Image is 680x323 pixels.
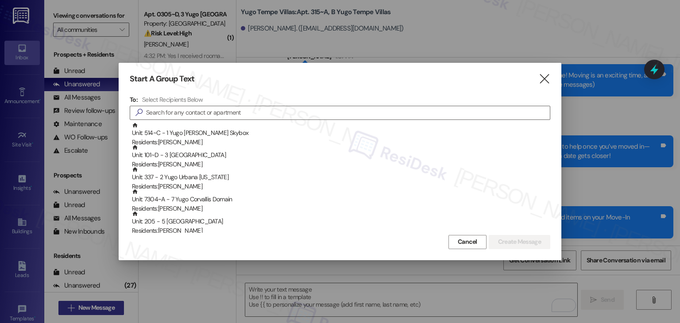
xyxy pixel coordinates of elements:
[130,122,550,144] div: Unit: 514~C - 1 Yugo [PERSON_NAME] SkyboxResidents:[PERSON_NAME]
[130,188,550,211] div: Unit: 7304~A - 7 Yugo Corvallis DomainResidents:[PERSON_NAME]
[130,74,194,84] h3: Start A Group Text
[132,122,550,147] div: Unit: 514~C - 1 Yugo [PERSON_NAME] Skybox
[130,96,138,104] h3: To:
[132,211,550,236] div: Unit: 205 - 5 [GEOGRAPHIC_DATA]
[142,96,203,104] h4: Select Recipients Below
[132,188,550,214] div: Unit: 7304~A - 7 Yugo Corvallis Domain
[132,182,550,191] div: Residents: [PERSON_NAME]
[130,144,550,166] div: Unit: 101~D - 3 [GEOGRAPHIC_DATA]Residents:[PERSON_NAME]
[132,204,550,213] div: Residents: [PERSON_NAME]
[538,74,550,84] i: 
[130,211,550,233] div: Unit: 205 - 5 [GEOGRAPHIC_DATA]Residents:[PERSON_NAME]
[448,235,487,249] button: Cancel
[130,166,550,188] div: Unit: 337 - 2 Yugo Urbana [US_STATE]Residents:[PERSON_NAME]
[498,237,541,246] span: Create Message
[132,138,550,147] div: Residents: [PERSON_NAME]
[146,107,550,119] input: Search for any contact or apartment
[132,226,550,235] div: Residents: [PERSON_NAME]
[132,144,550,169] div: Unit: 101~D - 3 [GEOGRAPHIC_DATA]
[132,166,550,192] div: Unit: 337 - 2 Yugo Urbana [US_STATE]
[132,160,550,169] div: Residents: [PERSON_NAME]
[458,237,477,246] span: Cancel
[132,108,146,117] i: 
[489,235,550,249] button: Create Message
